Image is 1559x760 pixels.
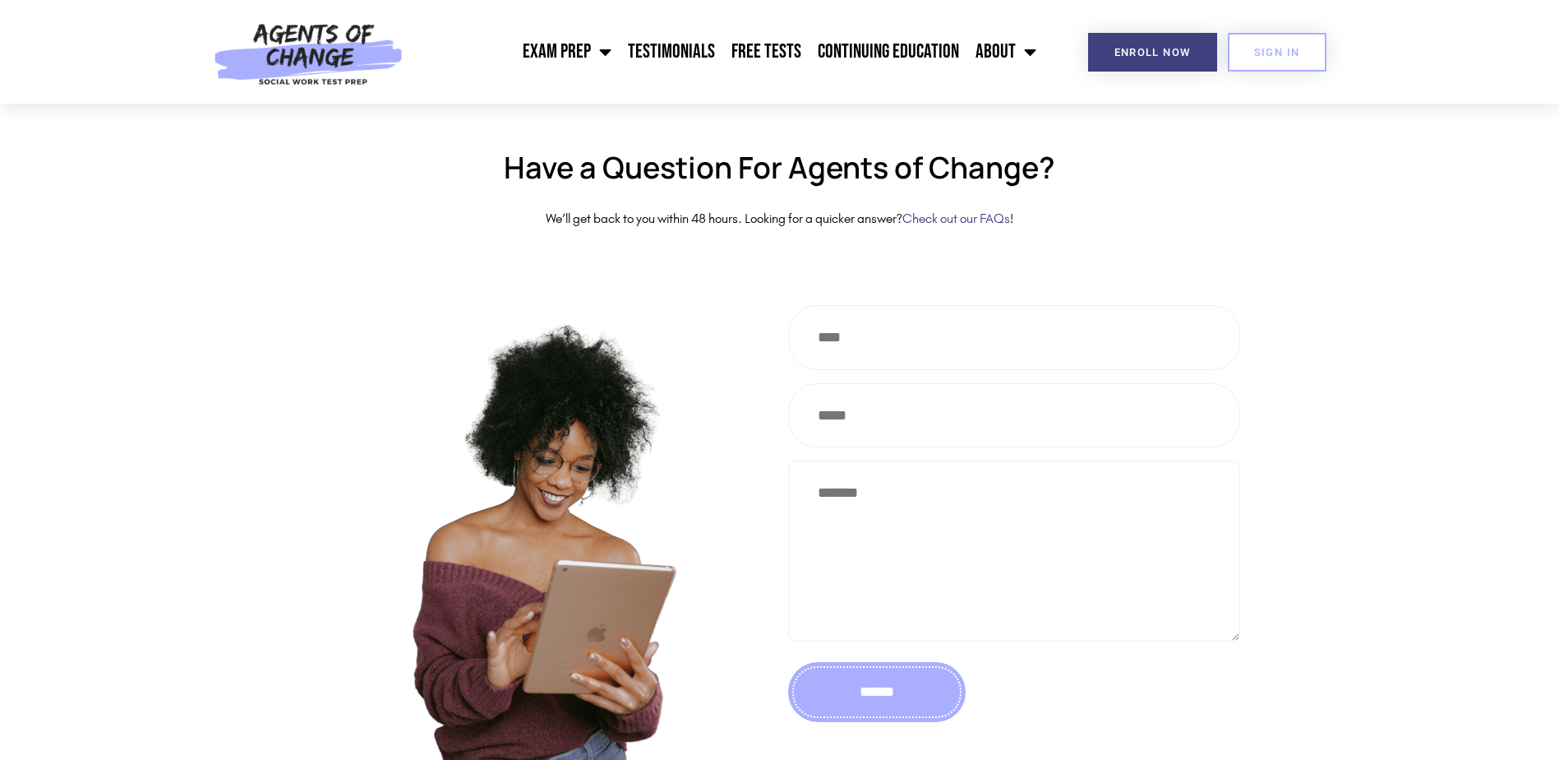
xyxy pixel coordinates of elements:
a: SIGN IN [1228,33,1326,72]
center: We’ll get back to you within 48 hours. Looking for a quicker answer? ! [320,207,1240,231]
a: Check out our FAQs [902,211,1010,226]
a: Testimonials [620,31,723,72]
span: Enroll Now [1114,47,1191,58]
a: Free Tests [723,31,809,72]
a: Continuing Education [809,31,967,72]
h2: Have a Question For Agents of Change? [320,153,1240,183]
nav: Menu [412,31,1045,72]
span: SIGN IN [1254,47,1300,58]
form: Contact form [788,305,1240,722]
a: About [967,31,1045,72]
a: Enroll Now [1088,33,1217,72]
a: Exam Prep [514,31,620,72]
